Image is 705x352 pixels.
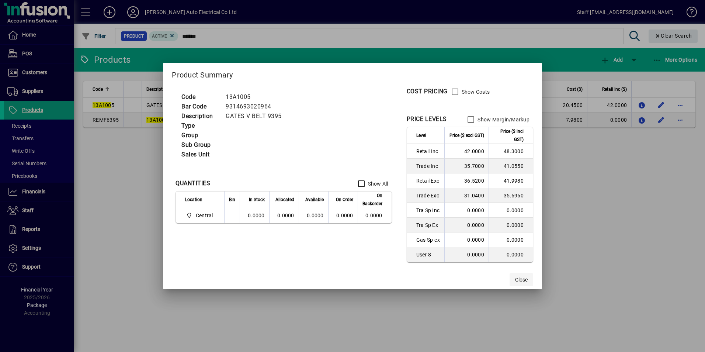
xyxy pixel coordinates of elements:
[460,88,490,96] label: Show Costs
[489,247,533,262] td: 0.0000
[444,203,489,218] td: 0.0000
[178,102,222,111] td: Bar Code
[249,196,265,204] span: In Stock
[222,111,291,121] td: GATES V BELT 9395
[510,273,533,286] button: Close
[416,131,426,139] span: Level
[489,203,533,218] td: 0.0000
[178,92,222,102] td: Code
[416,192,440,199] span: Trade Exc
[222,102,291,111] td: 9314693020964
[416,177,440,184] span: Retail Exc
[444,173,489,188] td: 36.5200
[416,221,440,229] span: Tra Sp Ex
[515,276,528,284] span: Close
[444,218,489,232] td: 0.0000
[178,140,222,150] td: Sub Group
[444,247,489,262] td: 0.0000
[489,173,533,188] td: 41.9980
[336,196,353,204] span: On Order
[358,208,392,223] td: 0.0000
[489,159,533,173] td: 41.0550
[269,208,299,223] td: 0.0000
[489,232,533,247] td: 0.0000
[275,196,294,204] span: Allocated
[416,207,440,214] span: Tra Sp Inc
[444,232,489,247] td: 0.0000
[444,159,489,173] td: 35.7000
[196,212,213,219] span: Central
[444,188,489,203] td: 31.0400
[305,196,324,204] span: Available
[416,162,440,170] span: Trade Inc
[444,144,489,159] td: 42.0000
[178,121,222,131] td: Type
[416,251,440,258] span: User 8
[176,179,210,188] div: QUANTITIES
[489,218,533,232] td: 0.0000
[476,116,529,123] label: Show Margin/Markup
[163,63,542,84] h2: Product Summary
[185,211,216,220] span: Central
[240,208,269,223] td: 0.0000
[178,150,222,159] td: Sales Unit
[367,180,388,187] label: Show All
[416,236,440,244] span: Gas Sp-ex
[336,213,353,218] span: 0.0000
[222,92,291,102] td: 13A1005
[362,191,382,208] span: On Backorder
[299,208,328,223] td: 0.0000
[229,196,235,204] span: Bin
[178,111,222,121] td: Description
[493,127,524,144] span: Price ($ incl GST)
[449,131,484,139] span: Price ($ excl GST)
[416,148,440,155] span: Retail Inc
[489,188,533,203] td: 35.6960
[407,87,448,96] div: COST PRICING
[407,115,447,124] div: PRICE LEVELS
[489,144,533,159] td: 48.3000
[178,131,222,140] td: Group
[185,196,202,204] span: Location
